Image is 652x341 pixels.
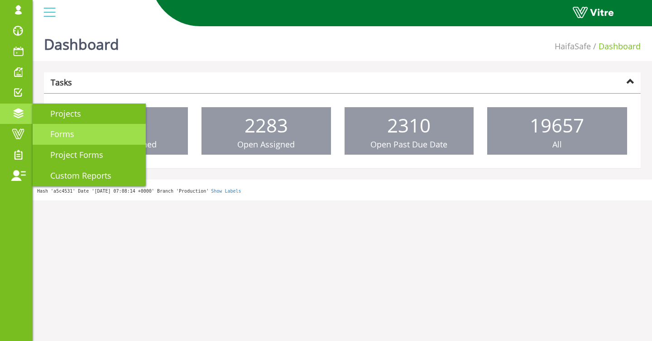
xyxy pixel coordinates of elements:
strong: Tasks [51,77,72,88]
span: Hash 'a5c4531' Date '[DATE] 07:08:14 +0000' Branch 'Production' [37,189,209,194]
span: Forms [39,128,74,139]
a: Show Labels [211,189,241,194]
h1: Dashboard [44,23,119,61]
span: 2283 [244,112,288,138]
a: Projects [33,104,146,124]
a: Forms [33,124,146,145]
span: Open Past Due Date [370,139,447,150]
span: Custom Reports [39,170,111,181]
span: 19657 [530,112,584,138]
span: Open Assigned [237,139,295,150]
li: Dashboard [591,41,641,52]
span: Projects [39,108,81,119]
a: Project Forms [33,145,146,166]
span: Project Forms [39,149,103,160]
a: HaifaSafe [555,41,591,52]
span: All [552,139,562,150]
span: 2310 [387,112,431,138]
a: Custom Reports [33,166,146,186]
a: 2283 Open Assigned [201,107,331,155]
a: 19657 All [487,107,627,155]
a: 2310 Open Past Due Date [345,107,474,155]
